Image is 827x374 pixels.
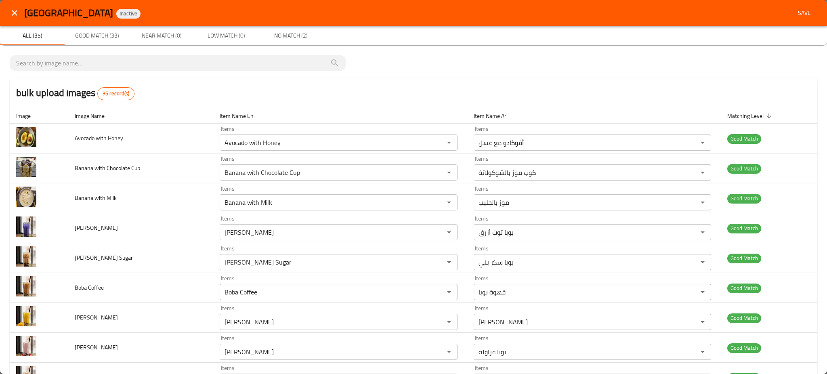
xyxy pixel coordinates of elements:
button: Open [697,167,708,178]
img: Banana with Milk [16,187,36,207]
img: Boba Blueberry [16,216,36,237]
img: Boba Mango [16,306,36,326]
span: Inactive [116,10,141,17]
button: Open [697,137,708,148]
img: Boba Coffee [16,276,36,296]
button: Open [443,286,455,298]
span: Good Match [727,343,761,353]
span: Good Match [727,284,761,293]
th: Image [10,108,68,124]
button: Open [443,316,455,328]
span: Banana with Chocolate Cup [75,163,140,173]
button: close [5,3,24,23]
span: Banana with Milk [75,193,117,203]
span: All (35) [5,31,60,41]
span: Near Match (0) [134,31,189,41]
span: 35 record(s) [98,90,134,98]
button: Open [443,227,455,238]
span: [GEOGRAPHIC_DATA] [24,4,113,22]
button: Save [791,6,817,21]
span: [PERSON_NAME] [75,223,118,233]
span: Good Match [727,313,761,323]
span: Avocado with Honey [75,133,123,143]
span: [PERSON_NAME] [75,312,118,323]
span: No Match (2) [263,31,318,41]
img: Boba Brown Sugar [16,246,36,267]
button: Open [697,227,708,238]
button: Open [697,316,708,328]
span: Good Match [727,164,761,173]
span: Good Match [727,224,761,233]
span: [PERSON_NAME] [75,342,118,353]
span: Good Match [727,194,761,203]
th: Item Name Ar [467,108,721,124]
h2: bulk upload images [16,86,134,100]
div: Inactive [116,9,141,19]
img: Boba Strawberry [16,336,36,356]
span: Good Match [727,254,761,263]
button: Open [443,197,455,208]
button: Open [443,137,455,148]
input: search [16,57,340,69]
span: Image Name [75,111,115,121]
img: Avocado with Honey [16,127,36,147]
span: Save [795,8,814,18]
button: Open [697,197,708,208]
span: Boba Coffee [75,282,104,293]
span: Good Match (33) [69,31,124,41]
span: Low Match (0) [199,31,254,41]
button: Open [697,346,708,357]
button: Open [697,256,708,268]
span: [PERSON_NAME] Sugar [75,252,133,263]
button: Open [443,256,455,268]
th: Item Name En [213,108,467,124]
img: Banana with Chocolate Cup [16,157,36,177]
button: Open [443,167,455,178]
div: Total records count [97,87,134,100]
button: Open [697,286,708,298]
span: Matching Level [727,111,774,121]
span: Good Match [727,134,761,143]
button: Open [443,346,455,357]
